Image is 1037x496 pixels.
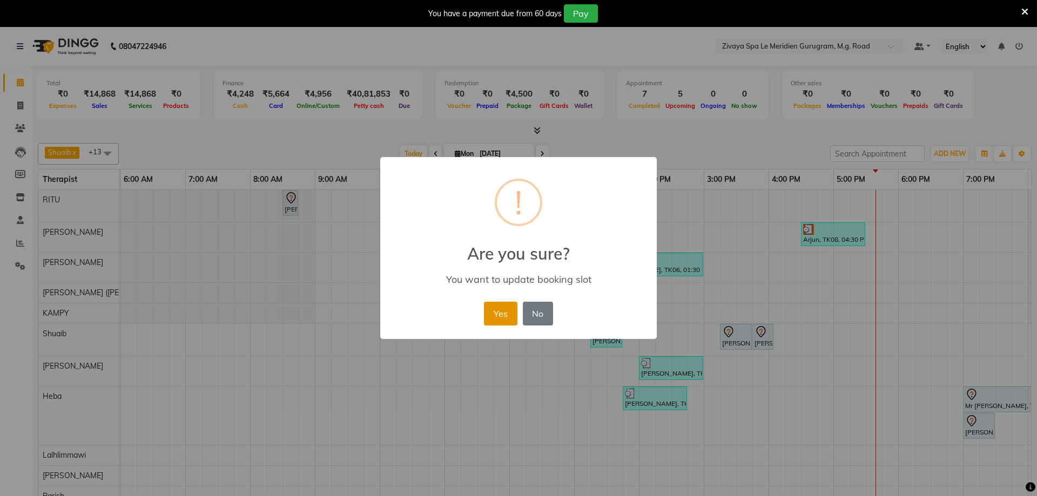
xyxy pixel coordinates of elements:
div: ! [515,181,522,224]
div: You want to update booking slot [396,273,641,286]
h2: Are you sure? [380,231,657,263]
button: Pay [564,4,598,23]
button: Yes [484,302,517,325]
div: You have a payment due from 60 days [428,8,562,19]
button: No [523,302,553,325]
